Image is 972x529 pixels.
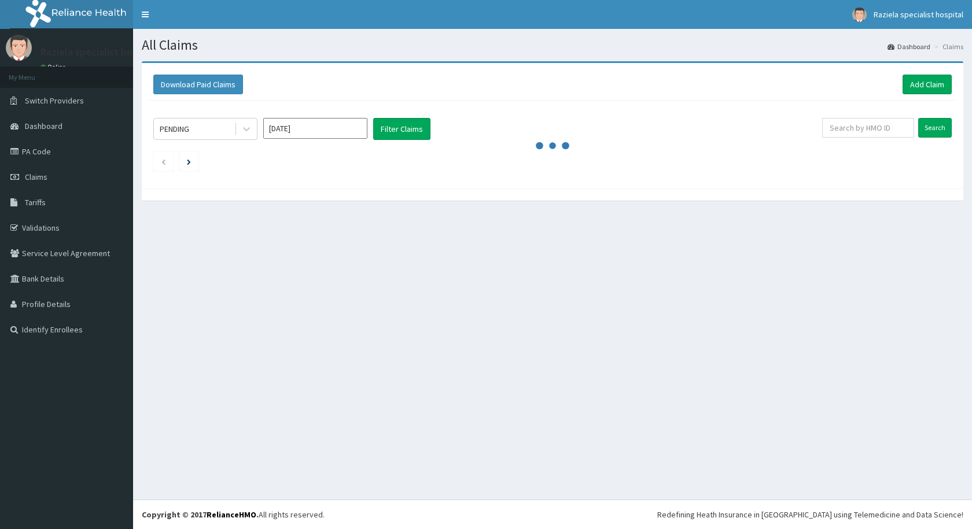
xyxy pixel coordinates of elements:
strong: Copyright © 2017 . [142,509,259,520]
span: Tariffs [25,197,46,208]
a: Add Claim [903,75,952,94]
p: Raziela specialist hospital [41,47,158,57]
div: Redefining Heath Insurance in [GEOGRAPHIC_DATA] using Telemedicine and Data Science! [657,509,963,520]
a: RelianceHMO [207,509,256,520]
h1: All Claims [142,38,963,53]
input: Select Month and Year [263,118,367,139]
button: Filter Claims [373,118,430,140]
img: User Image [6,35,32,61]
span: Raziela specialist hospital [874,9,963,20]
span: Switch Providers [25,95,84,106]
span: Claims [25,172,47,182]
input: Search [918,118,952,138]
a: Next page [187,156,191,167]
svg: audio-loading [535,128,570,163]
div: PENDING [160,123,189,135]
a: Online [41,63,68,71]
li: Claims [932,42,963,51]
button: Download Paid Claims [153,75,243,94]
img: User Image [852,8,867,22]
input: Search by HMO ID [822,118,914,138]
a: Dashboard [888,42,930,51]
span: Dashboard [25,121,62,131]
a: Previous page [161,156,166,167]
footer: All rights reserved. [133,500,972,529]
